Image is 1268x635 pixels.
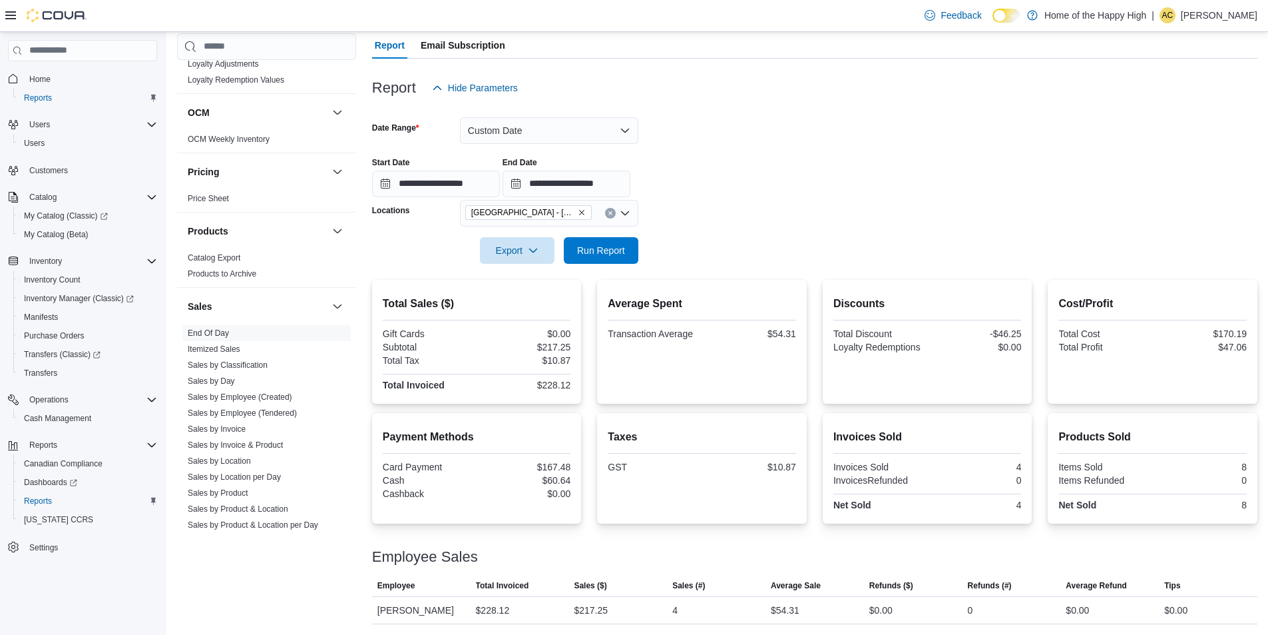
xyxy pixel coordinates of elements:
[24,392,157,408] span: Operations
[188,225,327,238] button: Products
[421,32,505,59] span: Email Subscription
[383,296,571,312] h2: Total Sales ($)
[329,299,345,315] button: Sales
[672,602,678,618] div: 4
[188,392,292,402] span: Sales by Employee (Created)
[24,392,74,408] button: Operations
[833,342,925,352] div: Loyalty Redemptions
[19,456,108,472] a: Canadian Compliance
[24,229,89,240] span: My Catalog (Beta)
[29,256,62,267] span: Inventory
[574,580,606,591] span: Sales ($)
[19,208,157,224] span: My Catalog (Classic)
[578,209,586,217] button: Remove Sherwood Park - Baseline Road - Fire & Flower from selection in this group
[188,300,327,313] button: Sales
[1156,462,1247,472] div: 8
[19,474,157,490] span: Dashboards
[13,345,162,364] a: Transfers (Classic)
[3,390,162,409] button: Operations
[29,192,57,203] span: Catalog
[13,134,162,153] button: Users
[24,368,57,378] span: Transfers
[24,275,81,285] span: Inventory Count
[19,208,113,224] a: My Catalog (Classic)
[383,380,445,390] strong: Total Invoiced
[13,89,162,107] button: Reports
[372,80,416,96] h3: Report
[383,429,571,445] h2: Payment Methods
[188,472,281,482] span: Sales by Location per Day
[188,504,288,514] span: Sales by Product & Location
[188,488,248,498] a: Sales by Product
[869,602,893,618] div: $0.00
[968,602,973,618] div: 0
[930,462,1021,472] div: 4
[188,392,292,402] a: Sales by Employee (Created)
[1058,342,1150,352] div: Total Profit
[476,602,510,618] div: $228.12
[771,580,821,591] span: Average Sale
[188,488,248,498] span: Sales by Product
[479,355,570,366] div: $10.87
[427,75,523,101] button: Hide Parameters
[13,492,162,510] button: Reports
[24,253,157,269] span: Inventory
[188,376,235,386] a: Sales by Day
[3,537,162,556] button: Settings
[188,269,256,279] span: Products to Archive
[383,355,474,366] div: Total Tax
[479,462,570,472] div: $167.48
[188,269,256,279] a: Products to Archive
[24,458,103,469] span: Canadian Compliance
[13,364,162,382] button: Transfers
[19,291,157,307] span: Inventory Manager (Classic)
[188,344,240,354] a: Itemized Sales
[188,408,297,418] span: Sales by Employee (Tendered)
[1160,7,1175,23] div: Allan Cawthorne
[1156,342,1247,352] div: $47.06
[19,291,139,307] a: Inventory Manager (Classic)
[19,328,90,344] a: Purchase Orders
[188,360,268,370] a: Sales by Classification
[188,165,327,179] button: Pricing
[24,189,62,205] button: Catalog
[24,253,67,269] button: Inventory
[1181,7,1257,23] p: [PERSON_NAME]
[177,131,356,153] div: OCM
[1152,7,1154,23] p: |
[24,117,157,133] span: Users
[13,207,162,225] a: My Catalog (Classic)
[19,135,50,151] a: Users
[1162,7,1173,23] span: AC
[177,56,356,93] div: Loyalty
[3,188,162,207] button: Catalog
[188,520,318,530] span: Sales by Product & Location per Day
[24,437,157,453] span: Reports
[479,475,570,486] div: $60.64
[29,119,50,130] span: Users
[13,473,162,492] a: Dashboards
[29,542,58,553] span: Settings
[13,271,162,289] button: Inventory Count
[919,2,986,29] a: Feedback
[372,205,410,216] label: Locations
[869,580,913,591] span: Refunds ($)
[24,138,45,149] span: Users
[771,602,799,618] div: $54.31
[19,227,94,243] a: My Catalog (Beta)
[1058,296,1247,312] h2: Cost/Profit
[377,580,415,591] span: Employee
[29,440,57,450] span: Reports
[930,342,1021,352] div: $0.00
[188,75,284,85] a: Loyalty Redemption Values
[1066,580,1127,591] span: Average Refund
[19,410,157,426] span: Cash Management
[19,309,63,325] a: Manifests
[188,106,210,119] h3: OCM
[608,296,796,312] h2: Average Spent
[29,394,69,405] span: Operations
[188,424,246,434] a: Sales by Invoice
[833,462,925,472] div: Invoices Sold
